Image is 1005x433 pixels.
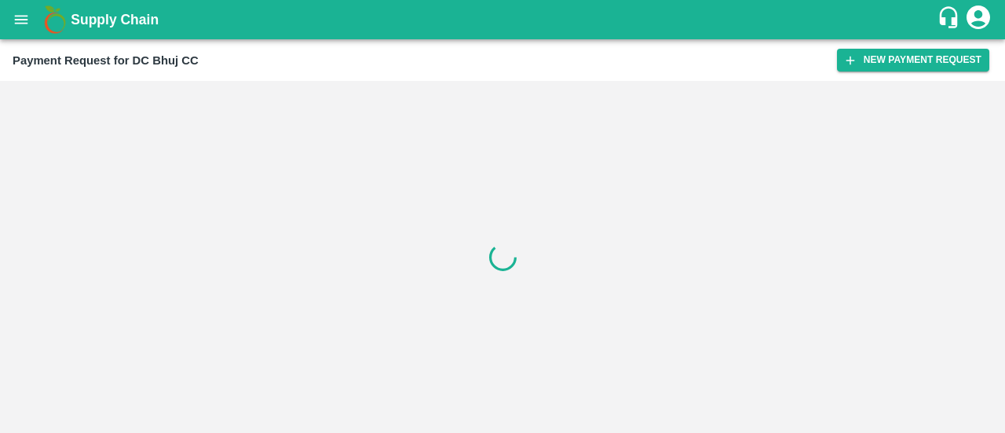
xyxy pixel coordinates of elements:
div: customer-support [937,6,964,34]
img: logo [39,4,71,35]
b: Supply Chain [71,12,159,28]
button: New Payment Request [837,49,989,72]
b: Payment Request for DC Bhuj CC [13,54,199,67]
a: Supply Chain [71,9,937,31]
div: account of current user [964,3,992,36]
button: open drawer [3,2,39,38]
